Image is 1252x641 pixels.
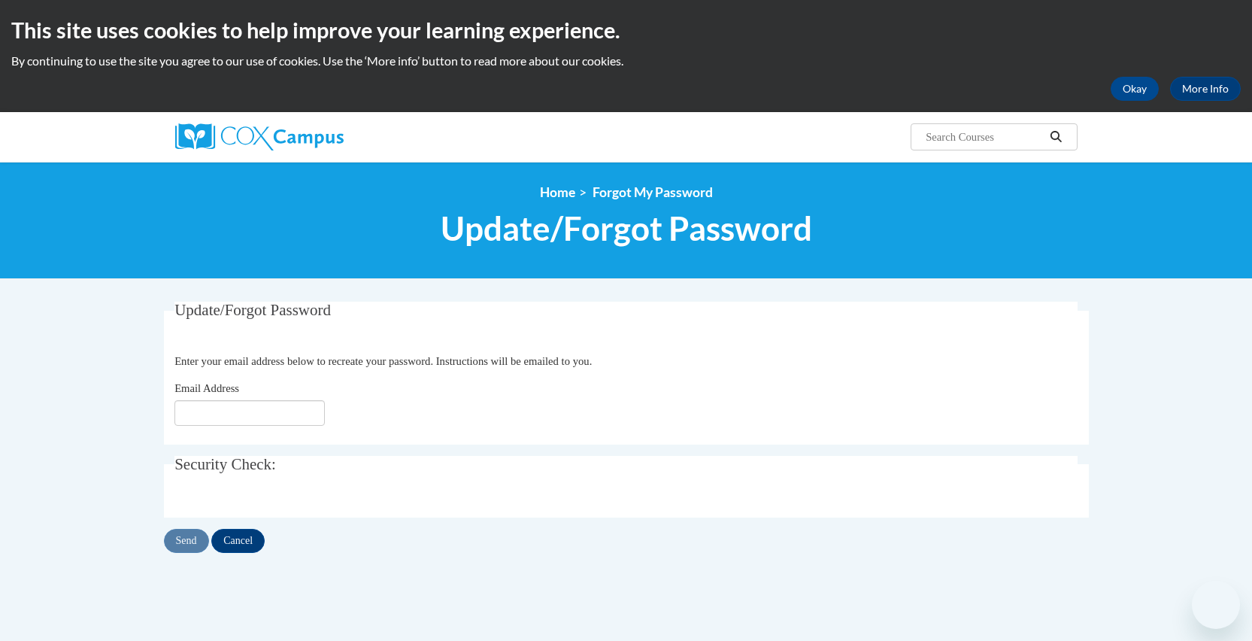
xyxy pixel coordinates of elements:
button: Okay [1111,77,1159,101]
input: Search Courses [924,128,1044,146]
span: Update/Forgot Password [174,301,331,319]
span: Update/Forgot Password [441,208,812,248]
input: Email [174,400,325,426]
a: Cox Campus [175,123,461,150]
h2: This site uses cookies to help improve your learning experience. [11,15,1241,45]
span: Email Address [174,382,239,394]
button: Search [1044,128,1067,146]
img: Cox Campus [175,123,344,150]
p: By continuing to use the site you agree to our use of cookies. Use the ‘More info’ button to read... [11,53,1241,69]
a: More Info [1170,77,1241,101]
span: Enter your email address below to recreate your password. Instructions will be emailed to you. [174,355,592,367]
span: Security Check: [174,455,276,473]
span: Forgot My Password [593,184,713,200]
a: Home [540,184,575,200]
input: Cancel [211,529,265,553]
iframe: Button to launch messaging window [1192,581,1240,629]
